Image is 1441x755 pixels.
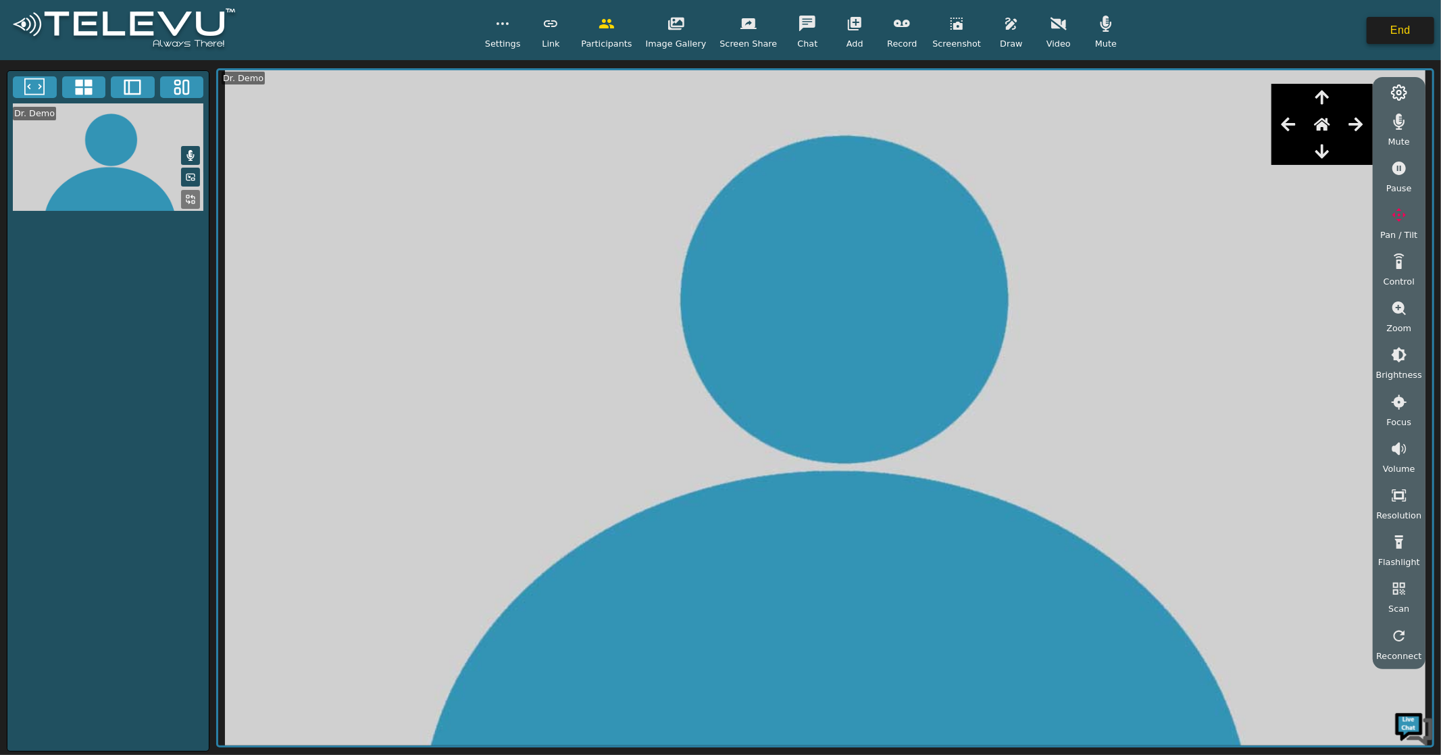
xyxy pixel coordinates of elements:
[1380,228,1417,241] span: Pan / Tilt
[7,369,257,416] textarea: Type your message and hit 'Enter'
[1386,182,1412,195] span: Pause
[1376,368,1422,381] span: Brightness
[1388,602,1409,615] span: Scan
[1095,37,1117,50] span: Mute
[78,170,186,307] span: We're online!
[111,76,155,98] button: Two Window Medium
[1386,322,1411,335] span: Zoom
[1394,708,1434,748] img: Chat Widget
[1388,135,1410,148] span: Mute
[542,37,559,50] span: Link
[181,190,200,209] button: Replace Feed
[1367,17,1434,44] button: End
[62,76,106,98] button: 4x4
[846,37,863,50] span: Add
[932,37,981,50] span: Screenshot
[13,107,56,120] div: Dr. Demo
[646,37,707,50] span: Image Gallery
[719,37,777,50] span: Screen Share
[1378,556,1420,568] span: Flashlight
[1383,462,1415,475] span: Volume
[181,168,200,187] button: Picture in Picture
[13,76,57,98] button: Fullscreen
[581,37,632,50] span: Participants
[222,7,254,39] div: Minimize live chat window
[887,37,917,50] span: Record
[160,76,204,98] button: Three Window Medium
[485,37,521,50] span: Settings
[222,72,265,84] div: Dr. Demo
[70,71,227,89] div: Chat with us now
[1046,37,1071,50] span: Video
[1000,37,1022,50] span: Draw
[23,63,57,97] img: d_736959983_company_1615157101543_736959983
[1384,275,1415,288] span: Control
[7,5,241,55] img: logoWhite.png
[797,37,817,50] span: Chat
[181,146,200,165] button: Mute
[1376,650,1421,662] span: Reconnect
[1387,416,1412,429] span: Focus
[1376,509,1421,522] span: Resolution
